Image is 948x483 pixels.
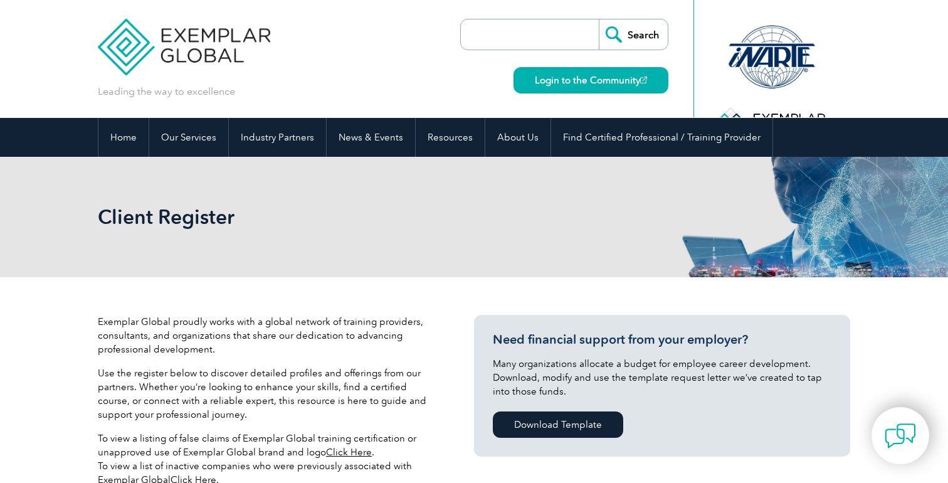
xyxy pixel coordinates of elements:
[98,207,624,227] h2: Client Register
[513,67,668,93] a: Login to the Community
[149,118,228,157] a: Our Services
[327,118,415,157] a: News & Events
[326,447,372,458] a: Click Here
[416,118,485,157] a: Resources
[98,118,149,157] a: Home
[885,420,916,452] img: contact-chat.png
[599,19,668,50] input: Search
[485,118,550,157] a: About Us
[551,118,772,157] a: Find Certified Professional / Training Provider
[640,77,647,83] img: open_square.png
[98,85,235,98] p: Leading the way to excellence
[98,366,436,422] p: Use the register below to discover detailed profiles and offerings from our partners. Whether you...
[493,411,623,438] a: Download Template
[493,332,831,348] h3: Need financial support from your employer?
[493,357,831,398] p: Many organizations allocate a budget for employee career development. Download, modify and use th...
[229,118,326,157] a: Industry Partners
[98,315,436,356] p: Exemplar Global proudly works with a global network of training providers, consultants, and organ...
